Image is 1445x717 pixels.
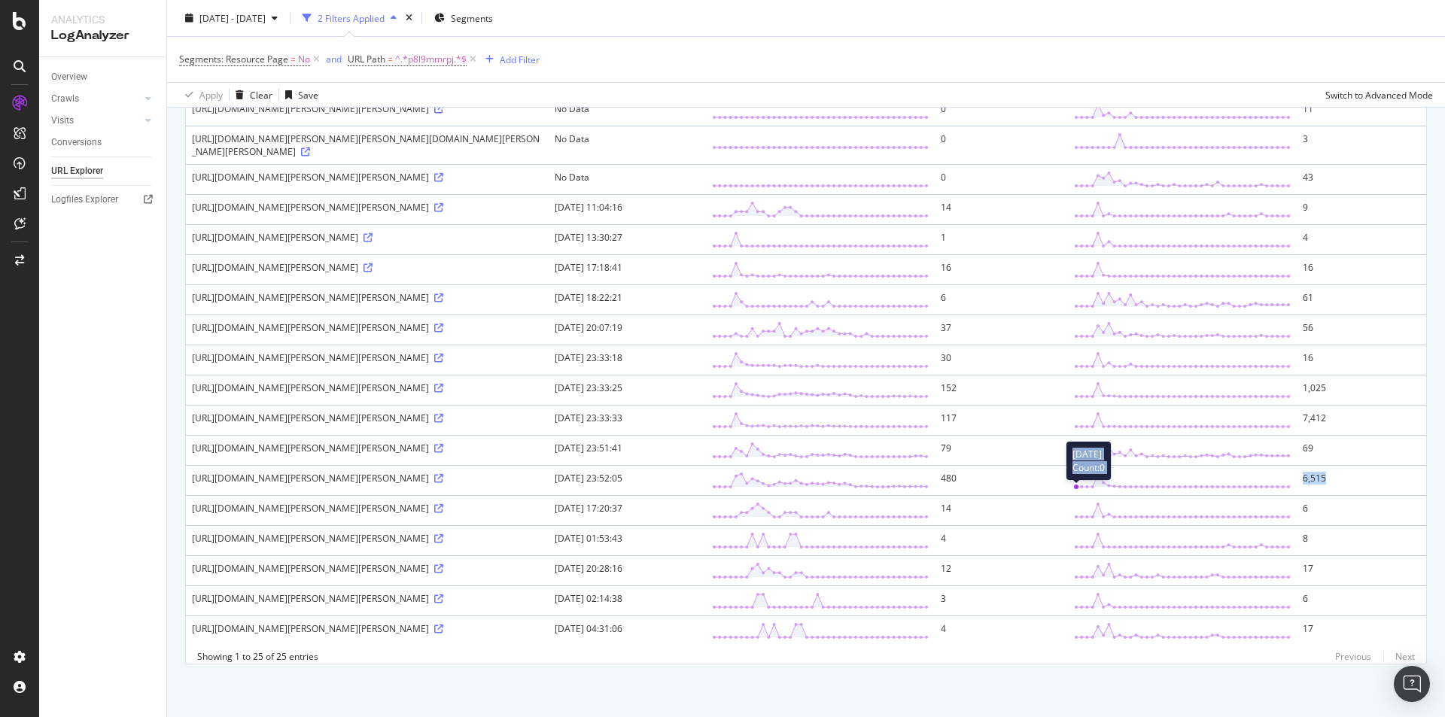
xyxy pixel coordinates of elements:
[51,163,103,179] div: URL Explorer
[51,91,79,107] div: Crawls
[935,525,1068,555] td: 4
[51,113,74,129] div: Visits
[500,53,540,65] div: Add Filter
[1297,314,1426,345] td: 56
[326,52,342,66] button: and
[935,465,1068,495] td: 480
[1297,375,1426,405] td: 1,025
[1297,254,1426,284] td: 16
[51,69,87,85] div: Overview
[348,53,385,65] span: URL Path
[192,532,543,545] div: [URL][DOMAIN_NAME][PERSON_NAME][PERSON_NAME]
[935,615,1068,646] td: 4
[549,435,706,465] td: [DATE] 23:51:41
[51,163,156,179] a: URL Explorer
[197,650,318,663] div: Showing 1 to 25 of 25 entries
[192,472,543,485] div: [URL][DOMAIN_NAME][PERSON_NAME][PERSON_NAME]
[192,622,543,635] div: [URL][DOMAIN_NAME][PERSON_NAME][PERSON_NAME]
[192,321,543,334] div: [URL][DOMAIN_NAME][PERSON_NAME][PERSON_NAME]
[51,69,156,85] a: Overview
[935,224,1068,254] td: 1
[388,53,393,65] span: =
[549,465,706,495] td: [DATE] 23:52:05
[549,254,706,284] td: [DATE] 17:18:41
[549,495,706,525] td: [DATE] 17:20:37
[935,375,1068,405] td: 152
[1297,435,1426,465] td: 69
[51,91,141,107] a: Crawls
[935,585,1068,615] td: 3
[549,585,706,615] td: [DATE] 02:14:38
[1297,164,1426,194] td: 43
[935,435,1068,465] td: 79
[51,192,118,208] div: Logfiles Explorer
[935,194,1068,224] td: 14
[230,83,272,107] button: Clear
[1297,96,1426,126] td: 11
[479,50,540,68] button: Add Filter
[549,555,706,585] td: [DATE] 20:28:16
[1297,465,1426,495] td: 6,515
[549,96,706,126] td: No Data
[1325,88,1433,101] div: Switch to Advanced Mode
[51,135,102,150] div: Conversions
[179,53,288,65] span: Segments: Resource Page
[549,405,706,435] td: [DATE] 23:33:33
[935,96,1068,126] td: 0
[451,11,493,24] span: Segments
[1297,194,1426,224] td: 9
[192,201,543,214] div: [URL][DOMAIN_NAME][PERSON_NAME][PERSON_NAME]
[51,113,141,129] a: Visits
[935,284,1068,314] td: 6
[192,351,543,364] div: [URL][DOMAIN_NAME][PERSON_NAME][PERSON_NAME]
[192,261,543,274] div: [URL][DOMAIN_NAME][PERSON_NAME]
[192,102,543,115] div: [URL][DOMAIN_NAME][PERSON_NAME][PERSON_NAME]
[935,254,1068,284] td: 16
[192,291,543,304] div: [URL][DOMAIN_NAME][PERSON_NAME][PERSON_NAME]
[179,6,284,30] button: [DATE] - [DATE]
[192,442,543,454] div: [URL][DOMAIN_NAME][PERSON_NAME][PERSON_NAME]
[250,88,272,101] div: Clear
[297,6,403,30] button: 2 Filters Applied
[51,12,154,27] div: Analytics
[298,49,310,70] span: No
[935,314,1068,345] td: 37
[403,11,415,26] div: times
[1297,525,1426,555] td: 8
[179,83,223,107] button: Apply
[51,135,156,150] a: Conversions
[192,592,543,605] div: [URL][DOMAIN_NAME][PERSON_NAME][PERSON_NAME]
[935,164,1068,194] td: 0
[549,314,706,345] td: [DATE] 20:07:19
[549,525,706,555] td: [DATE] 01:53:43
[1297,405,1426,435] td: 7,412
[549,345,706,375] td: [DATE] 23:33:18
[549,615,706,646] td: [DATE] 04:31:06
[395,49,467,70] span: ^.*p8l9mmrpj.*$
[935,126,1068,164] td: 0
[279,83,318,107] button: Save
[1297,345,1426,375] td: 16
[549,284,706,314] td: [DATE] 18:22:21
[199,11,266,24] span: [DATE] - [DATE]
[1394,666,1430,702] div: Open Intercom Messenger
[1297,615,1426,646] td: 17
[428,6,499,30] button: Segments
[192,171,543,184] div: [URL][DOMAIN_NAME][PERSON_NAME][PERSON_NAME]
[935,555,1068,585] td: 12
[935,495,1068,525] td: 14
[298,88,318,101] div: Save
[192,381,543,394] div: [URL][DOMAIN_NAME][PERSON_NAME][PERSON_NAME]
[192,412,543,424] div: [URL][DOMAIN_NAME][PERSON_NAME][PERSON_NAME]
[192,231,543,244] div: [URL][DOMAIN_NAME][PERSON_NAME]
[291,53,296,65] span: =
[549,126,706,164] td: No Data
[1297,224,1426,254] td: 4
[192,132,543,158] div: [URL][DOMAIN_NAME][PERSON_NAME][PERSON_NAME][DOMAIN_NAME][PERSON_NAME][PERSON_NAME]
[318,11,385,24] div: 2 Filters Applied
[326,53,342,65] div: and
[51,27,154,44] div: LogAnalyzer
[549,375,706,405] td: [DATE] 23:33:25
[1297,555,1426,585] td: 17
[549,224,706,254] td: [DATE] 13:30:27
